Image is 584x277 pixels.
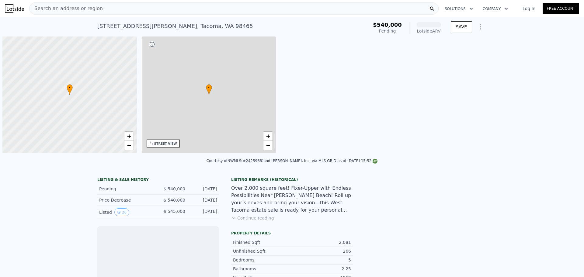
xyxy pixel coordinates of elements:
div: Lotside ARV [417,28,441,34]
span: $ 540,000 [164,198,185,203]
a: Zoom out [124,141,134,150]
div: [STREET_ADDRESS][PERSON_NAME] , Tacoma , WA 98465 [97,22,253,30]
button: Show Options [474,21,487,33]
div: 2,081 [292,239,351,245]
a: Zoom in [263,132,273,141]
div: • [67,84,73,95]
button: Company [478,3,513,14]
div: 266 [292,248,351,254]
a: Zoom out [263,141,273,150]
div: Property details [231,231,353,236]
span: + [266,132,270,140]
div: 5 [292,257,351,263]
div: Over 2,000 square feet! Fixer-Upper with Endless Possibilities Near [PERSON_NAME] Beach! Roll up ... [231,185,353,214]
span: Search an address or region [30,5,103,12]
div: Finished Sqft [233,239,292,245]
img: NWMLS Logo [373,159,377,164]
span: + [127,132,131,140]
div: Bedrooms [233,257,292,263]
div: 2.25 [292,266,351,272]
button: View historical data [114,208,129,216]
span: $ 540,000 [164,186,185,191]
div: Unfinished Sqft [233,248,292,254]
div: • [206,84,212,95]
button: SAVE [451,21,472,32]
a: Log In [515,5,543,12]
div: Pending [373,28,402,34]
span: • [206,85,212,91]
a: Free Account [543,3,579,14]
div: Listed [99,208,153,216]
div: Listing Remarks (Historical) [231,177,353,182]
div: [DATE] [190,208,217,216]
a: Zoom in [124,132,134,141]
div: [DATE] [190,186,217,192]
span: $ 545,000 [164,209,185,214]
div: Courtesy of NWMLS (#2425968) and [PERSON_NAME], Inc. via MLS GRID as of [DATE] 15:52 [207,159,378,163]
div: Bathrooms [233,266,292,272]
div: STREET VIEW [154,141,177,146]
div: Pending [99,186,153,192]
button: Solutions [440,3,478,14]
div: LISTING & SALE HISTORY [97,177,219,183]
span: • [67,85,73,91]
img: Lotside [5,4,24,13]
div: [DATE] [190,197,217,203]
button: Continue reading [231,215,274,221]
span: $540,000 [373,22,402,28]
span: − [266,141,270,149]
span: − [127,141,131,149]
div: Price Decrease [99,197,153,203]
